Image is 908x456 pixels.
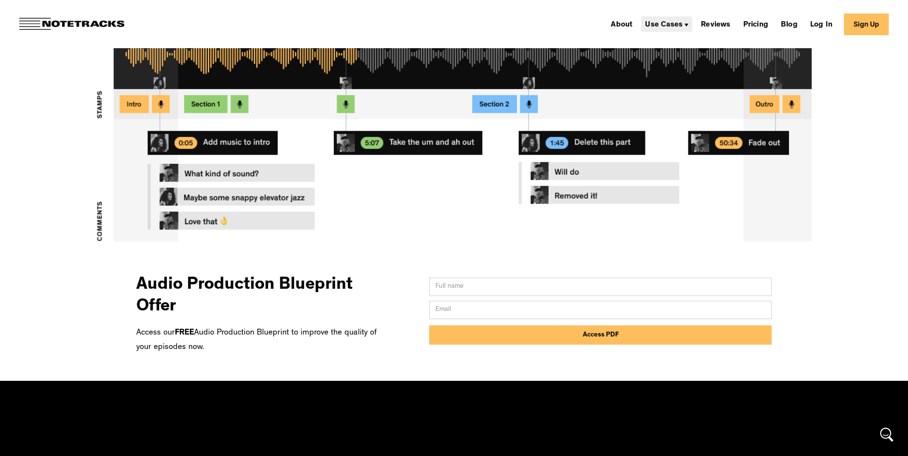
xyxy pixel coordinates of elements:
[806,16,836,32] a: Log In
[175,329,194,337] strong: FREE
[429,278,772,345] form: Email Form
[777,16,802,32] a: Blog
[429,325,772,345] input: Access PDF
[844,13,889,35] a: Sign Up
[429,301,772,319] input: Email
[697,16,734,32] a: Reviews
[136,266,381,319] h3: Audio Production Blueprint Offer
[136,326,381,355] p: Access our Audio Production Blueprint to improve the quality of your episodes now.
[739,16,772,32] a: Pricing
[429,278,772,296] input: Full name
[607,16,636,32] a: About
[875,423,898,446] div: Open Intercom Messenger
[645,21,683,29] div: Use Cases
[641,16,692,32] div: Use Cases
